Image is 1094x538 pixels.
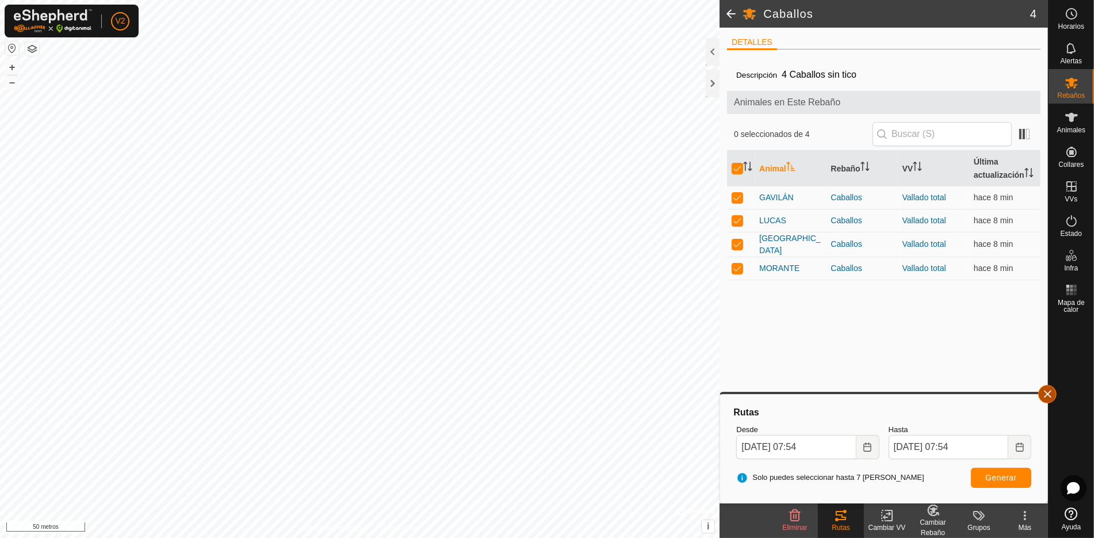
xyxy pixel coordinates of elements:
[9,76,15,88] font: –
[920,518,946,537] font: Cambiar Rebaño
[1057,91,1085,100] font: Rebaños
[734,97,840,107] font: Animales en Este Rebaño
[25,42,39,56] button: Capas del Mapa
[759,264,800,273] font: MORANTE
[831,193,862,202] font: Caballos
[786,163,795,173] p-sorticon: Activar para ordenar
[743,163,752,173] p-sorticon: Activar para ordenar
[759,216,786,225] font: LUCAS
[300,524,366,532] font: Política de Privacidad
[832,524,850,532] font: Rutas
[734,129,810,139] font: 0 seleccionados de 4
[1019,524,1032,532] font: Más
[902,193,946,202] a: Vallado total
[1065,195,1077,203] font: VVs
[759,193,794,202] font: GAVILÁN
[869,524,906,532] font: Cambiar VV
[902,216,946,225] a: Vallado total
[974,193,1013,202] font: hace 8 min
[1061,57,1082,65] font: Alertas
[1057,126,1085,134] font: Animales
[782,524,807,532] font: Eliminar
[974,264,1013,273] font: hace 8 min
[856,435,879,459] button: Elija fecha
[5,60,19,74] button: +
[381,523,419,533] a: Contáctanos
[1058,22,1084,30] font: Horarios
[902,264,946,273] a: Vallado total
[902,239,946,249] a: Vallado total
[115,16,125,25] font: V2
[759,234,821,255] font: [GEOGRAPHIC_DATA]
[300,523,366,533] a: Política de Privacidad
[759,164,786,173] font: Animal
[974,264,1013,273] span: 21 de agosto de 2025, 7:45
[14,9,92,33] img: Logotipo de Gallagher
[831,164,860,173] font: Rebaño
[1058,299,1085,314] font: Mapa de calor
[1049,503,1094,535] a: Ayuda
[782,70,856,79] font: 4 Caballos sin tico
[889,425,908,434] font: Hasta
[702,520,714,533] button: i
[733,407,759,417] font: Rutas
[971,468,1031,488] button: Generar
[1008,435,1031,459] button: Elija fecha
[974,216,1013,225] span: 21 de agosto de 2025, 7:45
[707,521,709,531] font: i
[1061,230,1082,238] font: Estado
[974,157,1024,180] font: Última actualización
[1024,170,1034,179] p-sorticon: Activar para ordenar
[1064,264,1078,272] font: Infra
[732,37,772,47] font: DETALLES
[974,216,1013,225] font: hace 8 min
[902,164,913,173] font: VV
[913,163,922,173] p-sorticon: Activar para ordenar
[974,239,1013,249] font: hace 8 min
[1062,523,1081,531] font: Ayuda
[831,216,862,225] font: Caballos
[873,122,1012,146] input: Buscar (S)
[974,239,1013,249] span: 21 de agosto de 2025, 7:45
[736,71,777,79] font: Descripción
[1058,161,1084,169] font: Collares
[831,264,862,273] font: Caballos
[967,524,990,532] font: Grupos
[5,41,19,55] button: Restablecer mapa
[831,239,862,249] font: Caballos
[736,425,758,434] font: Desde
[763,7,813,20] font: Caballos
[985,473,1017,482] font: Generar
[860,163,870,173] p-sorticon: Activar para ordenar
[752,473,924,482] font: Solo puedes seleccionar hasta 7 [PERSON_NAME]
[5,75,19,89] button: –
[381,524,419,532] font: Contáctanos
[1030,7,1036,20] font: 4
[9,61,16,73] font: +
[974,193,1013,202] span: 21 de agosto de 2025, 7:45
